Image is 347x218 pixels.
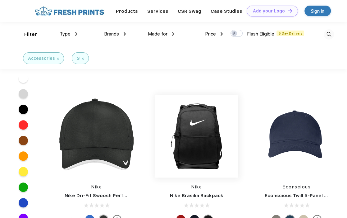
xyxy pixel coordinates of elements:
a: Nike [91,184,102,189]
img: func=resize&h=266 [255,95,338,178]
a: Nike Brasilia Backpack [170,193,223,198]
a: Econscious [283,184,311,189]
span: Type [60,31,71,37]
img: filter_cancel.svg [82,58,84,60]
div: Accessories [28,55,55,62]
span: Made for [148,31,167,37]
span: Flash Eligible [247,31,274,37]
img: dropdown.png [221,32,223,36]
span: Brands [104,31,119,37]
div: Sign in [311,7,324,15]
img: fo%20logo%202.webp [33,6,106,17]
div: $ [77,55,80,62]
img: func=resize&h=266 [155,95,238,178]
img: filter_cancel.svg [57,58,59,60]
a: CSR Swag [177,8,201,14]
img: DT [288,9,292,12]
img: func=resize&h=266 [55,95,138,178]
a: Products [116,8,138,14]
img: desktop_search.svg [324,29,334,40]
a: Sign in [304,6,331,16]
div: Add your Logo [253,8,285,14]
img: dropdown.png [172,32,174,36]
span: 5 Day Delivery [276,31,304,36]
a: Nike Dri-Fit Swoosh Perforated Cap [65,193,150,198]
a: Nike [191,184,202,189]
img: dropdown.png [75,32,77,36]
img: dropdown.png [124,32,126,36]
span: Price [205,31,216,37]
a: Services [147,8,168,14]
div: Filter [24,31,37,38]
